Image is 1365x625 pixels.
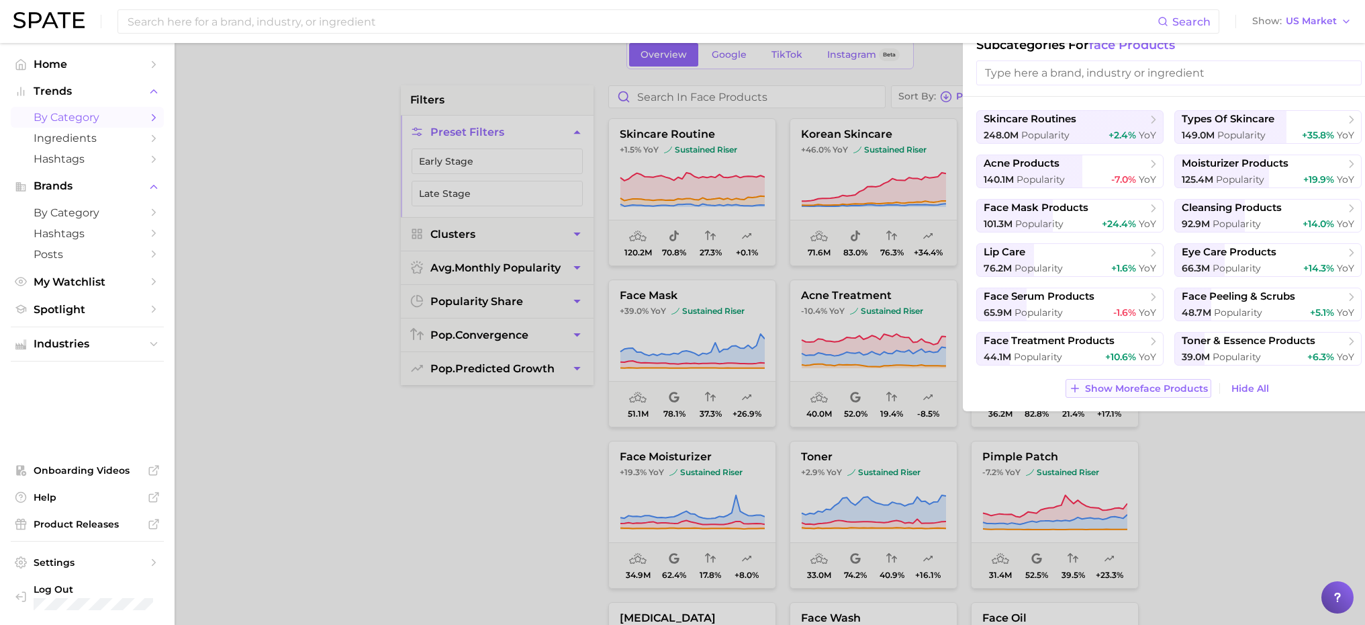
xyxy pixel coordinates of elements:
[11,223,164,244] a: Hashtags
[1174,243,1362,277] button: eye care products66.3m Popularity+14.3% YoY
[1231,383,1269,394] span: Hide All
[34,153,141,165] span: Hashtags
[34,180,141,192] span: Brands
[1111,262,1136,274] span: +1.6%
[1017,173,1065,185] span: Popularity
[1139,306,1156,319] span: YoY
[11,81,164,101] button: Trends
[1302,129,1334,141] span: +35.8%
[1216,173,1264,185] span: Popularity
[34,206,141,219] span: by Category
[1213,262,1261,274] span: Popularity
[1174,110,1362,144] button: types of skincare149.0m Popularity+35.8% YoY
[11,579,164,614] a: Log out. Currently logged in with e-mail farnell.ar@pg.com.
[11,202,164,223] a: by Category
[984,218,1013,230] span: 101.3m
[1337,351,1354,363] span: YoY
[1303,262,1334,274] span: +14.3%
[1113,306,1136,319] span: -1.6%
[984,335,1115,347] span: face treatment products
[984,290,1094,303] span: face serum products
[34,132,141,144] span: Ingredients
[1174,332,1362,366] button: toner & essence products39.0m Popularity+6.3% YoY
[1214,306,1262,319] span: Popularity
[984,173,1014,185] span: 140.1m
[984,129,1019,141] span: 248.0m
[1182,113,1274,126] span: types of skincare
[1310,306,1334,319] span: +5.1%
[984,246,1025,259] span: lip care
[1172,15,1211,28] span: Search
[1182,202,1282,214] span: cleansing products
[126,10,1158,33] input: Search here for a brand, industry, or ingredient
[976,38,1362,52] h1: Subcategories for
[11,54,164,75] a: Home
[1102,218,1136,230] span: +24.4%
[1303,173,1334,185] span: +19.9%
[1217,129,1266,141] span: Popularity
[1337,306,1354,319] span: YoY
[1066,379,1211,398] button: Show Moreface products
[34,111,141,124] span: by Category
[11,272,164,292] a: My Watchlist
[1249,13,1355,30] button: ShowUS Market
[11,149,164,169] a: Hashtags
[1174,288,1362,321] button: face peeling & scrubs48.7m Popularity+5.1% YoY
[11,176,164,196] button: Brands
[1021,129,1070,141] span: Popularity
[34,464,141,476] span: Onboarding Videos
[1303,218,1334,230] span: +14.0%
[1139,173,1156,185] span: YoY
[11,460,164,481] a: Onboarding Videos
[1337,262,1354,274] span: YoY
[34,338,141,350] span: Industries
[11,244,164,265] a: Posts
[1337,218,1354,230] span: YoY
[13,12,85,28] img: SPATE
[976,199,1164,233] button: face mask products101.3m Popularity+24.4% YoY
[976,243,1164,277] button: lip care76.2m Popularity+1.6% YoY
[1307,351,1334,363] span: +6.3%
[11,299,164,320] a: Spotlight
[1139,351,1156,363] span: YoY
[984,113,1076,126] span: skincare routines
[1139,262,1156,274] span: YoY
[976,332,1164,366] button: face treatment products44.1m Popularity+10.6% YoY
[1174,155,1362,188] button: moisturizer products125.4m Popularity+19.9% YoY
[1014,351,1062,363] span: Popularity
[1213,218,1261,230] span: Popularity
[1286,17,1337,25] span: US Market
[1182,351,1210,363] span: 39.0m
[1213,351,1261,363] span: Popularity
[984,306,1012,319] span: 65.9m
[984,262,1012,274] span: 76.2m
[1089,38,1175,52] span: face products
[984,351,1011,363] span: 44.1m
[1105,351,1136,363] span: +10.6%
[1174,199,1362,233] button: cleansing products92.9m Popularity+14.0% YoY
[1085,383,1208,394] span: Show More face products
[11,514,164,534] a: Product Releases
[34,491,141,503] span: Help
[34,276,141,288] span: My Watchlist
[34,303,141,316] span: Spotlight
[1182,173,1213,185] span: 125.4m
[976,110,1164,144] button: skincare routines248.0m Popularity+2.4% YoY
[976,288,1164,321] button: face serum products65.9m Popularity-1.6% YoY
[984,157,1060,170] span: acne products
[1109,129,1136,141] span: +2.4%
[34,248,141,261] span: Posts
[1139,218,1156,230] span: YoY
[1139,129,1156,141] span: YoY
[1111,173,1136,185] span: -7.0%
[11,334,164,354] button: Industries
[1182,335,1315,347] span: toner & essence products
[1182,129,1215,141] span: 149.0m
[1015,218,1064,230] span: Popularity
[1182,306,1211,319] span: 48.7m
[1182,262,1210,274] span: 66.3m
[34,518,141,530] span: Product Releases
[1015,306,1063,319] span: Popularity
[976,155,1164,188] button: acne products140.1m Popularity-7.0% YoY
[34,85,141,97] span: Trends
